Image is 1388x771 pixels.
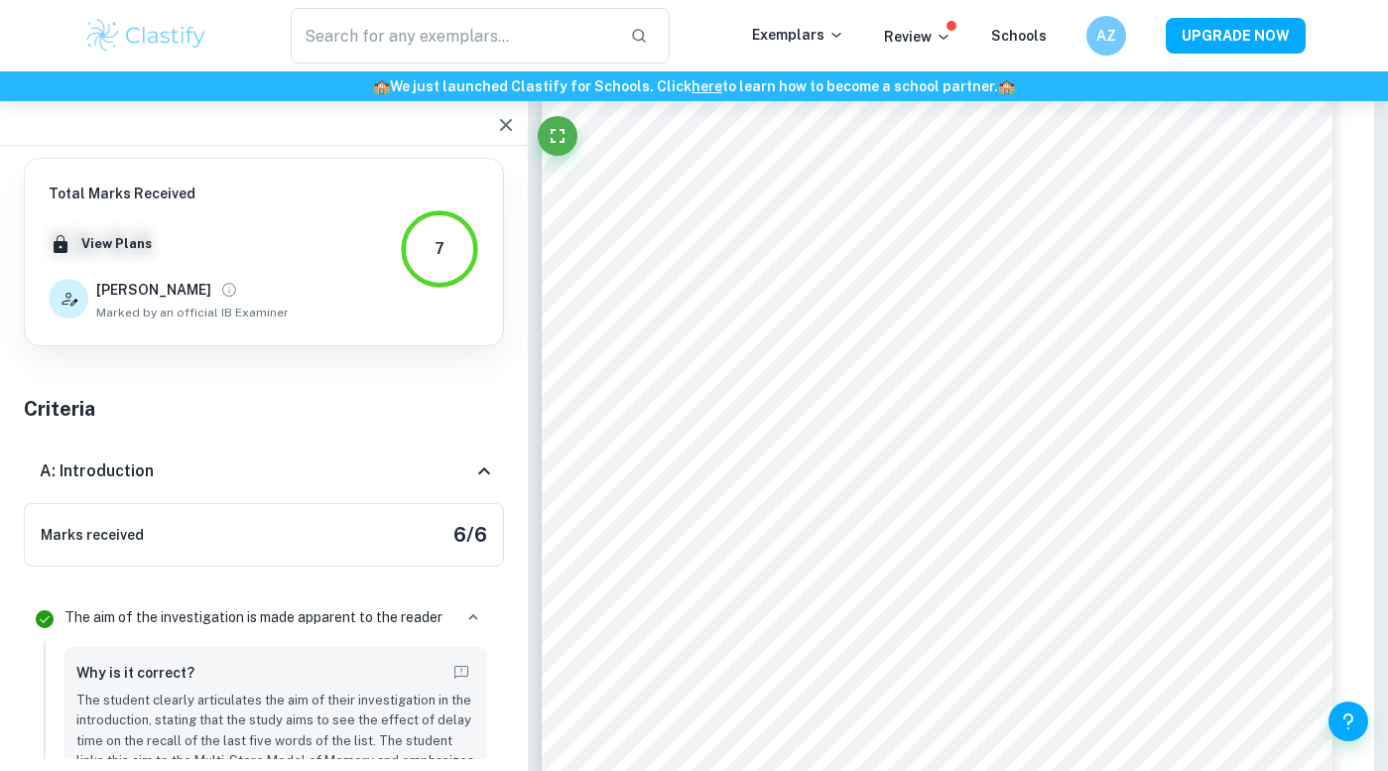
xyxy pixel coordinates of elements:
[453,520,487,550] h5: 6 / 6
[24,440,504,503] div: A: Introduction
[991,28,1047,44] a: Schools
[435,237,444,261] div: 7
[291,8,615,64] input: Search for any exemplars...
[998,78,1015,94] span: 🏫
[76,229,157,259] button: View Plans
[215,276,243,304] button: View full profile
[884,26,951,48] p: Review
[49,183,289,204] h6: Total Marks Received
[373,78,390,94] span: 🏫
[41,524,144,546] h6: Marks received
[1166,18,1306,54] button: UPGRADE NOW
[538,116,577,156] button: Fullscreen
[64,606,442,628] p: The aim of the investigation is made apparent to the reader
[692,78,722,94] a: here
[33,607,57,631] svg: Correct
[4,75,1384,97] h6: We just launched Clastify for Schools. Click to learn how to become a school partner.
[24,394,504,424] h5: Criteria
[83,16,209,56] img: Clastify logo
[1328,702,1368,741] button: Help and Feedback
[1094,25,1117,47] h6: AZ
[96,279,211,301] h6: [PERSON_NAME]
[447,659,475,687] button: Report mistake/confusion
[1086,16,1126,56] button: AZ
[96,304,289,321] span: Marked by an official IB Examiner
[40,459,154,483] h6: A: Introduction
[76,662,194,684] h6: Why is it correct?
[752,24,844,46] p: Exemplars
